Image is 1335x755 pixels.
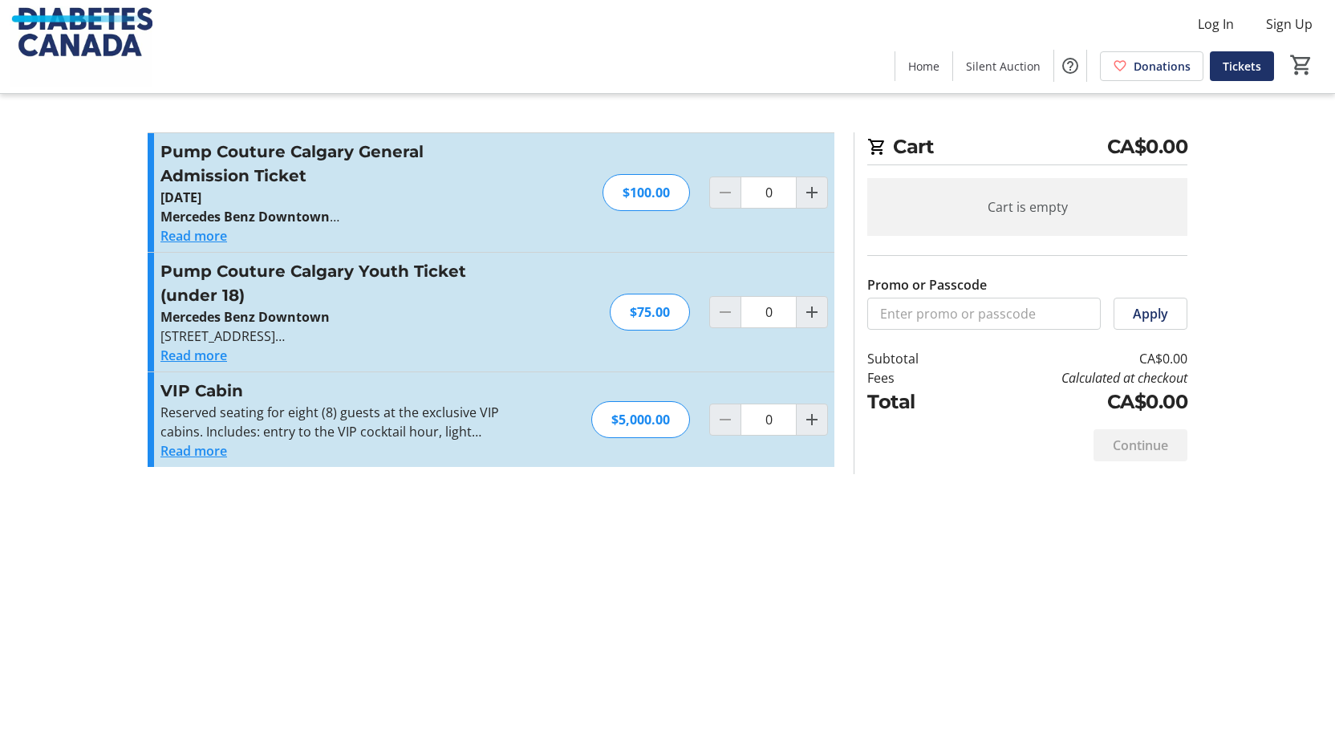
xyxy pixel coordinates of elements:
td: CA$0.00 [960,388,1187,416]
button: Read more [160,346,227,365]
a: Home [895,51,952,81]
span: Donations [1134,58,1191,75]
input: VIP Cabin Quantity [741,404,797,436]
span: Home [908,58,939,75]
button: Log In [1185,11,1247,37]
button: Help [1054,50,1086,82]
div: $5,000.00 [591,401,690,438]
button: Cart [1287,51,1316,79]
a: Silent Auction [953,51,1053,81]
a: Tickets [1210,51,1274,81]
h2: Cart [867,132,1187,165]
a: Donations [1100,51,1203,81]
td: Total [867,388,960,416]
span: Apply [1133,304,1168,323]
p: [STREET_ADDRESS] [160,327,511,346]
span: Log In [1198,14,1234,34]
div: $100.00 [603,174,690,211]
button: Read more [160,441,227,461]
span: CA$0.00 [1107,132,1188,161]
strong: [DATE] [160,189,201,206]
input: Pump Couture Calgary Youth Ticket (under 18) Quantity [741,296,797,328]
input: Pump Couture Calgary General Admission Ticket Quantity [741,177,797,209]
td: CA$0.00 [960,349,1187,368]
button: Read more [160,226,227,246]
label: Promo or Passcode [867,275,987,294]
span: Tickets [1223,58,1261,75]
h3: Pump Couture Calgary General Admission Ticket [160,140,511,188]
img: Diabetes Canada's Logo [10,6,152,87]
span: Silent Auction [966,58,1041,75]
span: Sign Up [1266,14,1313,34]
button: Sign Up [1253,11,1325,37]
button: Increment by one [797,177,827,208]
h3: Pump Couture Calgary Youth Ticket (under 18) [160,259,511,307]
p: Reserved seating for eight (8) guests at the exclusive VIP cabins. Includes: entry to the VIP coc... [160,403,511,441]
div: Cart is empty [867,178,1187,236]
button: Increment by one [797,297,827,327]
strong: Mercedes Benz Downtown [160,208,339,225]
button: Apply [1114,298,1187,330]
td: Fees [867,368,960,388]
input: Enter promo or passcode [867,298,1101,330]
td: Subtotal [867,349,960,368]
strong: Mercedes Benz Downtown [160,308,330,326]
button: Increment by one [797,404,827,435]
div: $75.00 [610,294,690,331]
td: Calculated at checkout [960,368,1187,388]
h3: VIP Cabin [160,379,511,403]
